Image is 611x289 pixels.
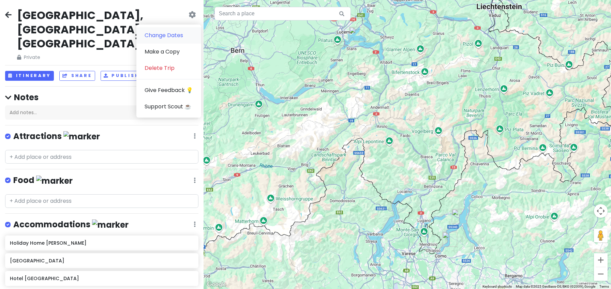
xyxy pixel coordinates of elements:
img: marker [36,176,73,186]
a: Make a Copy [136,44,201,60]
div: Hotel Villa Honegg [346,24,367,45]
h4: Attractions [13,131,100,142]
span: Map data ©2025 GeoBasis-DE/BKG (©2009), Google [516,285,595,288]
div: Grand Hotel Tremezzo [449,206,470,227]
a: Give Feedback 💡 [136,82,201,98]
h6: [GEOGRAPHIC_DATA] [10,258,194,264]
span: Private [17,54,187,61]
a: Change Dates [136,27,201,44]
div: Holiday Home Liliana [439,229,460,249]
h2: [GEOGRAPHIC_DATA], [GEOGRAPHIC_DATA], [GEOGRAPHIC_DATA] [17,8,187,51]
h4: Notes [5,92,198,103]
h6: Hotel [GEOGRAPHIC_DATA] [10,275,194,282]
h4: Food [13,175,73,186]
button: Keyboard shortcuts [482,284,512,289]
input: + Add place or address [5,194,198,208]
h6: Holiday Home [PERSON_NAME] [10,240,194,246]
input: Search a place [214,7,351,20]
h4: Accommodations [13,219,129,230]
img: marker [92,219,129,230]
button: Itinerary [5,71,54,81]
button: Zoom out [594,267,608,281]
button: Drag Pegman onto the map to open Street View [594,229,608,242]
a: Support Scout ☕️ [136,98,201,115]
a: Terms (opens in new tab) [599,285,609,288]
div: Add notes... [5,105,198,120]
button: Share [59,71,95,81]
button: Map camera controls [594,204,608,218]
a: Open this area in Google Maps (opens a new window) [205,280,228,289]
a: Delete Trip [136,60,201,76]
input: + Add place or address [5,150,198,164]
button: Publish [101,71,143,81]
button: Zoom in [594,253,608,267]
img: Google [205,280,228,289]
img: marker [63,131,100,142]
